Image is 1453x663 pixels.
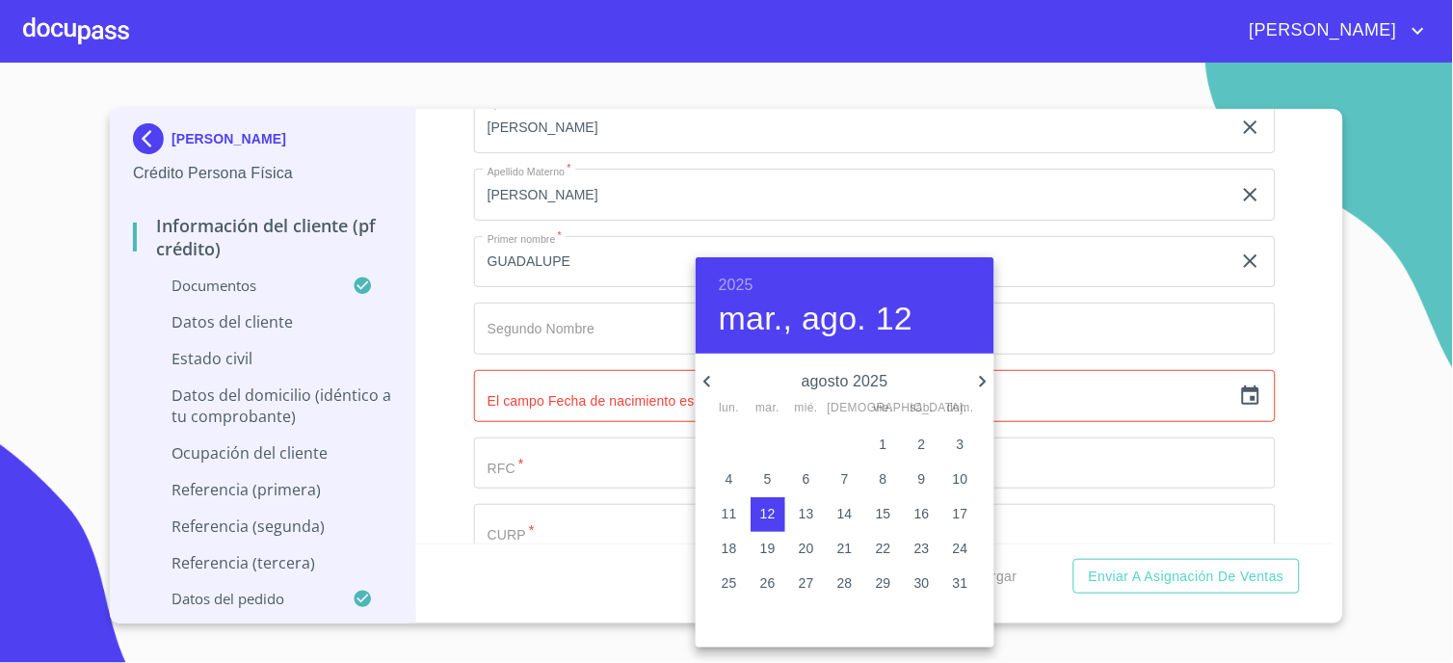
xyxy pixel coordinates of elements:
[866,532,901,567] button: 22
[943,428,978,463] button: 3
[722,539,737,558] p: 18
[719,370,971,393] p: agosto 2025
[953,504,968,523] p: 17
[799,573,814,593] p: 27
[876,539,891,558] p: 22
[722,504,737,523] p: 11
[789,497,824,532] button: 13
[760,504,776,523] p: 12
[837,573,853,593] p: 28
[943,399,978,418] span: dom.
[880,435,887,454] p: 1
[760,539,776,558] p: 19
[751,497,785,532] button: 12
[876,573,891,593] p: 29
[866,399,901,418] span: vie.
[918,435,926,454] p: 2
[828,567,862,601] button: 28
[751,532,785,567] button: 19
[799,504,814,523] p: 13
[953,469,968,489] p: 10
[751,463,785,497] button: 5
[943,567,978,601] button: 31
[828,532,862,567] button: 21
[799,539,814,558] p: 20
[957,435,964,454] p: 3
[866,567,901,601] button: 29
[943,497,978,532] button: 17
[828,463,862,497] button: 7
[866,428,901,463] button: 1
[914,573,930,593] p: 30
[837,504,853,523] p: 14
[789,532,824,567] button: 20
[905,463,939,497] button: 9
[789,463,824,497] button: 6
[943,532,978,567] button: 24
[719,299,913,339] button: mar., ago. 12
[789,567,824,601] button: 27
[789,399,824,418] span: mié.
[751,399,785,418] span: mar.
[760,573,776,593] p: 26
[828,497,862,532] button: 14
[905,497,939,532] button: 16
[914,539,930,558] p: 23
[751,567,785,601] button: 26
[764,469,772,489] p: 5
[905,399,939,418] span: sáb.
[905,567,939,601] button: 30
[876,504,891,523] p: 15
[905,428,939,463] button: 2
[719,272,753,299] button: 2025
[918,469,926,489] p: 9
[914,504,930,523] p: 16
[712,567,747,601] button: 25
[905,532,939,567] button: 23
[722,573,737,593] p: 25
[953,539,968,558] p: 24
[712,532,747,567] button: 18
[837,539,853,558] p: 21
[841,469,849,489] p: 7
[953,573,968,593] p: 31
[712,497,747,532] button: 11
[803,469,810,489] p: 6
[828,399,862,418] span: [DEMOGRAPHIC_DATA].
[866,463,901,497] button: 8
[943,463,978,497] button: 10
[712,399,747,418] span: lun.
[712,463,747,497] button: 4
[880,469,887,489] p: 8
[866,497,901,532] button: 15
[726,469,733,489] p: 4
